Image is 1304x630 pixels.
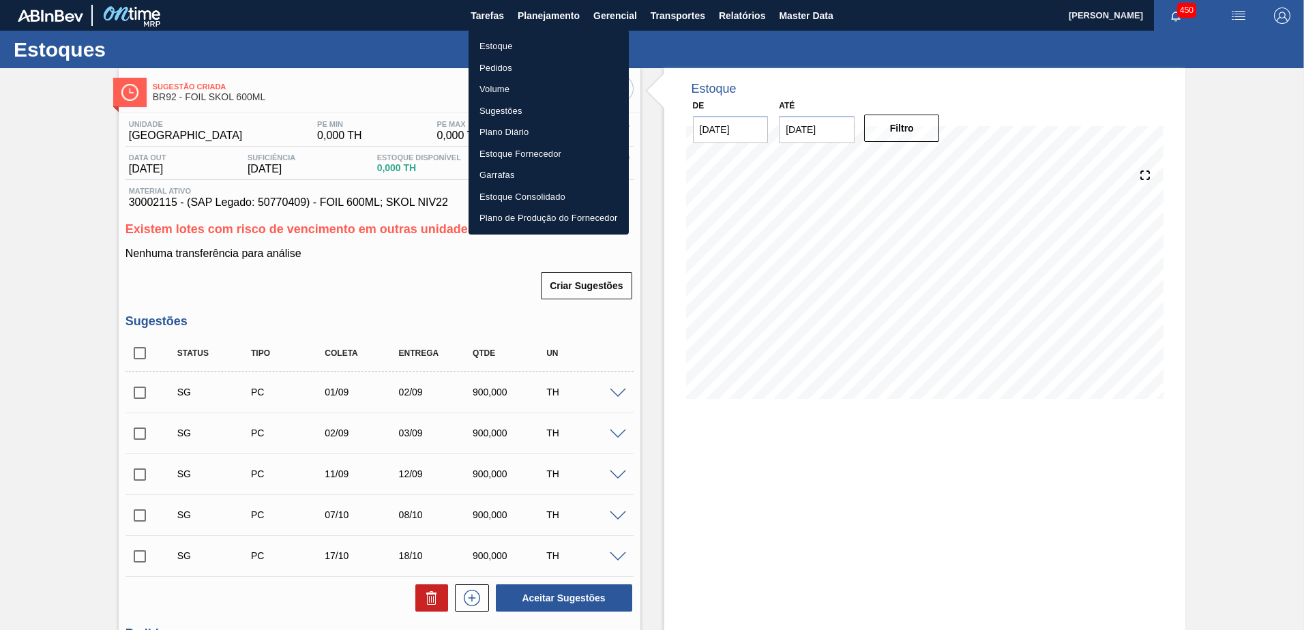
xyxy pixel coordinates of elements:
[469,143,629,165] a: Estoque Fornecedor
[469,207,629,229] a: Plano de Produção do Fornecedor
[469,100,629,122] a: Sugestões
[469,164,629,186] a: Garrafas
[469,121,629,143] a: Plano Diário
[469,186,629,208] a: Estoque Consolidado
[469,57,629,79] a: Pedidos
[469,78,629,100] a: Volume
[469,35,629,57] a: Estoque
